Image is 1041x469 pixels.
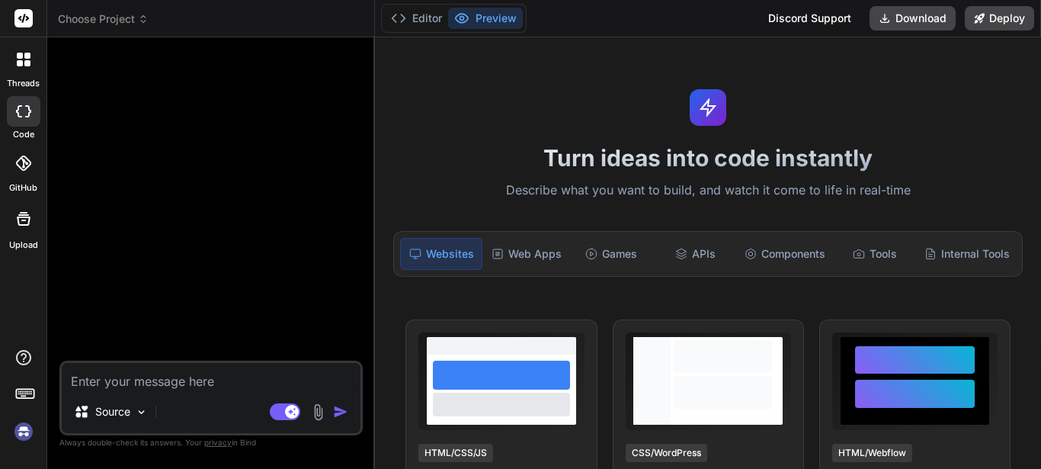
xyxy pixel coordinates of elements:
[59,435,363,450] p: Always double-check its answers. Your in Bind
[385,8,448,29] button: Editor
[9,239,38,252] label: Upload
[309,403,327,421] img: attachment
[759,6,860,31] div: Discord Support
[333,404,348,419] img: icon
[9,181,37,194] label: GitHub
[384,144,1032,172] h1: Turn ideas into code instantly
[418,444,493,462] div: HTML/CSS/JS
[918,238,1016,270] div: Internal Tools
[7,77,40,90] label: threads
[571,238,652,270] div: Games
[95,404,130,419] p: Source
[485,238,568,270] div: Web Apps
[448,8,523,29] button: Preview
[738,238,831,270] div: Components
[965,6,1034,31] button: Deploy
[13,128,34,141] label: code
[870,6,956,31] button: Download
[384,181,1032,201] p: Describe what you want to build, and watch it come to life in real-time
[626,444,707,462] div: CSS/WordPress
[655,238,735,270] div: APIs
[400,238,482,270] div: Websites
[832,444,912,462] div: HTML/Webflow
[204,438,232,447] span: privacy
[834,238,915,270] div: Tools
[58,11,149,27] span: Choose Project
[135,406,148,419] img: Pick Models
[11,419,37,445] img: signin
